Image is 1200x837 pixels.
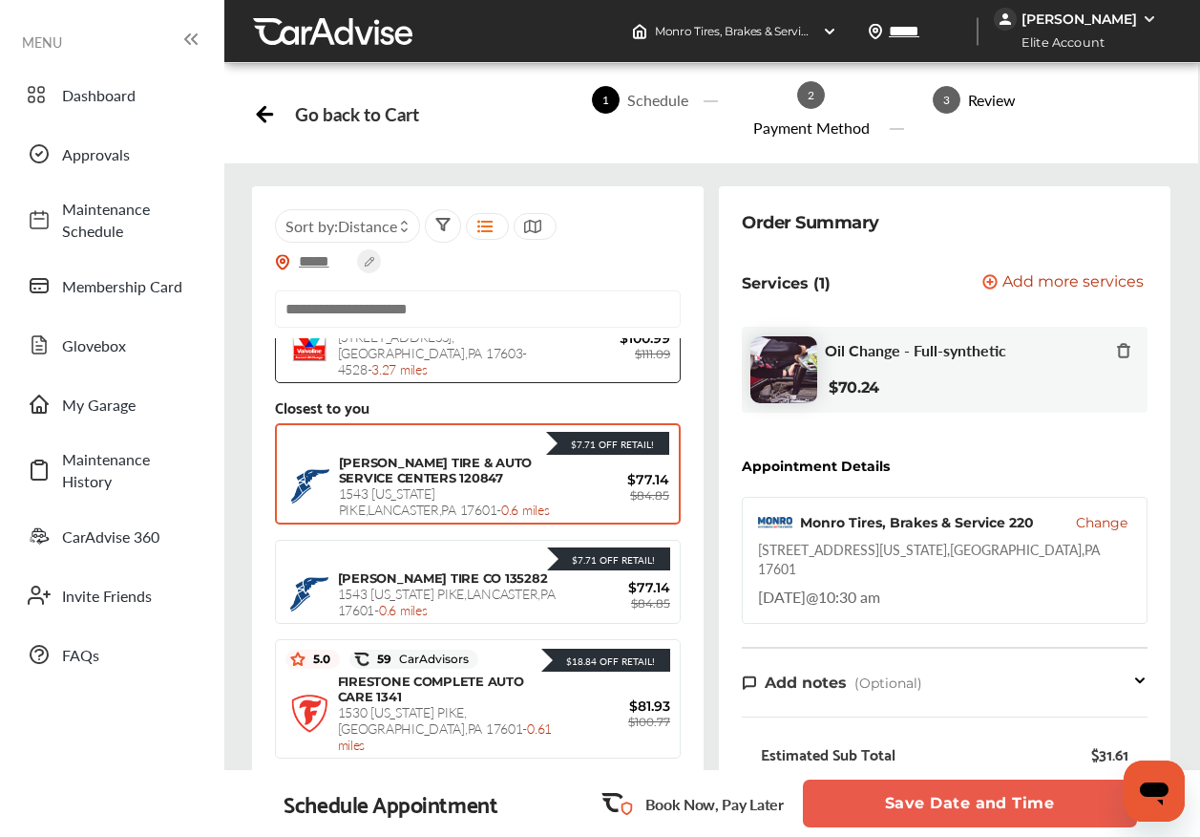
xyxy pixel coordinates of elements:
[17,439,205,502] a: Maintenance History
[758,540,1131,578] div: [STREET_ADDRESS][US_STATE] , [GEOGRAPHIC_DATA] , PA 17601
[305,652,330,667] span: 5.0
[62,448,196,492] span: Maintenance History
[996,32,1119,53] span: Elite Account
[742,675,757,691] img: note-icon.db9493fa.svg
[354,652,369,667] img: caradvise_icon.5c74104a.svg
[758,586,806,608] span: [DATE]
[62,334,196,356] span: Glovebox
[761,744,895,763] div: Estimated Sub Total
[17,630,205,679] a: FAQs
[977,17,979,46] img: header-divider.bc55588e.svg
[803,780,1137,827] button: Save Date and Time
[562,553,655,567] div: $7.71 Off Retail!
[22,34,62,50] span: MENU
[291,469,329,503] img: logo-goodyear.png
[338,584,556,619] span: 1543 [US_STATE] PIKE , LANCASTER , PA 17601 -
[765,674,847,692] span: Add notes
[829,378,879,397] b: $70.24
[822,24,837,39] img: header-down-arrow.9dd2ce7d.svg
[628,715,670,729] span: $100.77
[635,347,670,361] span: $111.09
[1091,744,1128,763] div: $31.61
[742,274,831,292] p: Services (1)
[556,697,670,715] span: $81.93
[62,394,196,416] span: My Garage
[742,209,879,236] div: Order Summary
[854,675,922,692] span: (Optional)
[338,327,528,378] span: [STREET_ADDRESS] , [GEOGRAPHIC_DATA] , PA 17603-4528 -
[742,459,890,474] div: Appointment Details
[1124,761,1185,822] iframe: Button to launch messaging window
[62,275,196,297] span: Membership Card
[557,655,655,668] div: $18.84 Off Retail!
[17,320,205,370] a: Glovebox
[285,215,397,237] span: Sort by :
[17,261,205,311] a: Membership Card
[369,652,469,667] span: 59
[933,86,960,114] span: 3
[339,455,533,485] span: [PERSON_NAME] TIRE & AUTO SERVICE CENTERS 120847
[758,517,792,528] img: logo-monro.png
[1076,513,1127,532] button: Change
[868,24,883,39] img: location_vector.a44bc228.svg
[806,586,818,608] span: @
[501,500,549,519] span: 0.6 miles
[17,379,205,429] a: My Garage
[1021,11,1137,28] div: [PERSON_NAME]
[62,526,196,547] span: CarAdvise 360
[797,81,825,109] span: 2
[284,790,497,817] div: Schedule Appointment
[825,341,1006,359] span: Oil Change - Full-synthetic
[371,359,427,378] span: 3.27 miles
[655,24,1187,38] span: Monro Tires, Brakes & Service 220 , [STREET_ADDRESS][US_STATE] [GEOGRAPHIC_DATA] , PA 17601
[982,274,1144,292] button: Add more services
[632,24,647,39] img: header-home-logo.8d720a4f.svg
[62,143,196,165] span: Approvals
[290,652,305,667] img: star_icon.59ea9307.svg
[391,653,469,666] span: CarAdvisors
[17,129,205,179] a: Approvals
[17,70,205,119] a: Dashboard
[379,600,427,619] span: 0.6 miles
[290,577,328,611] img: logo-goodyear.png
[17,570,205,620] a: Invite Friends
[800,513,1034,532] div: Monro Tires, Brakes & Service 220
[630,488,669,503] span: $84.85
[290,695,328,733] img: logo-firestone.png
[1002,274,1144,292] span: Add more services
[645,793,784,815] p: Book Now, Pay Later
[620,89,696,111] div: Schedule
[62,644,196,666] span: FAQs
[561,438,654,451] div: $7.71 Off Retail!
[338,674,524,704] span: FIRESTONE COMPLETE AUTO CARE 1341
[339,483,550,519] span: 1543 [US_STATE] PIKE , LANCASTER , PA 17601 -
[556,579,670,596] span: $77.14
[275,254,290,270] img: location_vector_orange.38f05af8.svg
[555,471,669,488] span: $77.14
[17,188,205,251] a: Maintenance Schedule
[982,274,1147,292] a: Add more services
[631,596,670,611] span: $84.85
[62,198,196,242] span: Maintenance Schedule
[592,86,620,114] span: 1
[17,511,205,561] a: CarAdvise 360
[295,103,418,125] div: Go back to Cart
[818,586,880,608] span: 10:30 am
[994,8,1017,31] img: jVpblrzwTbfkPYzPPzSLxeg0AAAAASUVORK5CYII=
[62,585,196,607] span: Invite Friends
[338,215,397,237] span: Distance
[338,719,552,754] span: 0.61 miles
[338,702,552,754] span: 1530 [US_STATE] PIKE , [GEOGRAPHIC_DATA] , PA 17601 -
[62,84,196,106] span: Dashboard
[960,89,1023,111] div: Review
[1142,11,1157,27] img: WGsFRI8htEPBVLJbROoPRyZpYNWhNONpIPPETTm6eUC0GeLEiAAAAAElFTkSuQmCC
[750,336,817,403] img: oil-change-thumb.jpg
[275,398,681,416] div: Closest to you
[290,327,328,365] img: logo-valvoline.png
[746,117,877,139] div: Payment Method
[338,570,548,586] span: [PERSON_NAME] TIRE CO 135282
